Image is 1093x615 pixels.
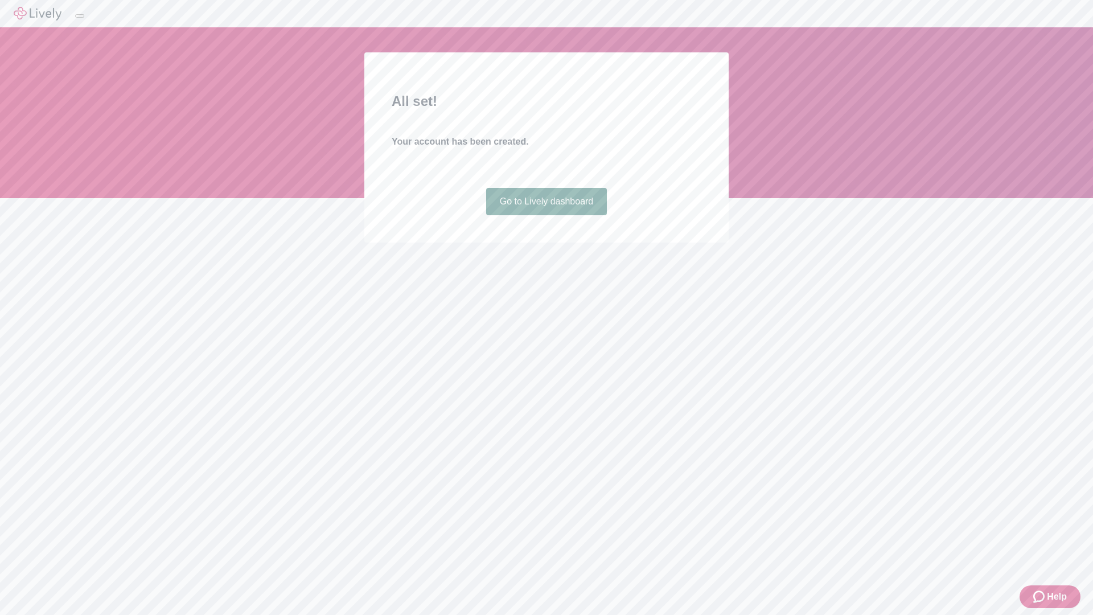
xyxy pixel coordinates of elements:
[486,188,607,215] a: Go to Lively dashboard
[392,91,701,112] h2: All set!
[1033,590,1047,604] svg: Zendesk support icon
[392,135,701,149] h4: Your account has been created.
[1020,585,1080,608] button: Zendesk support iconHelp
[75,14,84,18] button: Log out
[14,7,61,20] img: Lively
[1047,590,1067,604] span: Help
